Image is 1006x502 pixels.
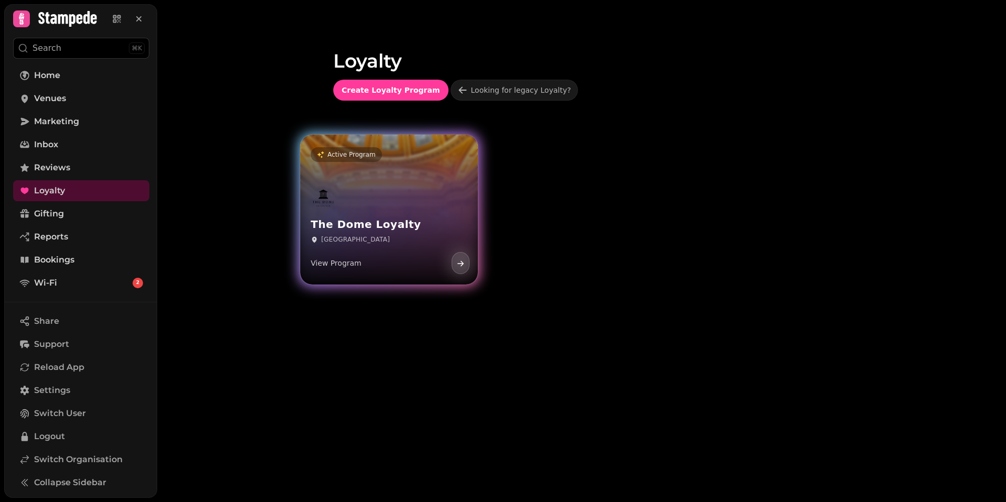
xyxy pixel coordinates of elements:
[13,203,149,224] a: Gifting
[13,88,149,109] a: Venues
[34,254,74,266] span: Bookings
[333,80,449,101] button: Create Loyalty Program
[13,449,149,470] a: Switch Organisation
[13,311,149,332] button: Share
[13,272,149,293] a: Wi-Fi2
[136,279,139,287] span: 2
[34,69,60,82] span: Home
[451,80,578,101] a: Looking for legacy Loyalty?
[311,258,362,268] p: View Program
[34,384,70,397] span: Settings
[13,334,149,355] button: Support
[333,25,836,71] h1: Loyalty
[34,161,70,174] span: Reviews
[32,42,61,54] p: Search
[311,185,336,211] img: The Dome Loyalty
[13,180,149,201] a: Loyalty
[13,38,149,59] button: Search⌘K
[34,231,68,243] span: Reports
[34,115,79,128] span: Marketing
[34,453,123,466] span: Switch Organisation
[327,150,376,159] p: Active Program
[34,430,65,443] span: Logout
[13,357,149,378] button: Reload App
[13,426,149,447] button: Logout
[13,157,149,178] a: Reviews
[129,42,145,54] div: ⌘K
[321,235,390,244] p: [GEOGRAPHIC_DATA]
[34,361,84,374] span: Reload App
[13,249,149,270] a: Bookings
[13,65,149,86] a: Home
[34,184,65,197] span: Loyalty
[13,380,149,401] a: Settings
[13,111,149,132] a: Marketing
[13,403,149,424] button: Switch User
[311,218,467,231] h3: The Dome Loyalty
[34,208,64,220] span: Gifting
[300,135,478,285] a: Active ProgramThe Dome LoyaltyThe Dome Loyalty[GEOGRAPHIC_DATA]View Program
[34,92,66,105] span: Venues
[34,338,69,351] span: Support
[342,86,440,94] span: Create Loyalty Program
[471,85,571,95] div: Looking for legacy Loyalty?
[34,277,57,289] span: Wi-Fi
[13,226,149,247] a: Reports
[34,315,59,328] span: Share
[34,476,106,489] span: Collapse Sidebar
[34,138,58,151] span: Inbox
[13,472,149,493] button: Collapse Sidebar
[34,407,86,420] span: Switch User
[13,134,149,155] a: Inbox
